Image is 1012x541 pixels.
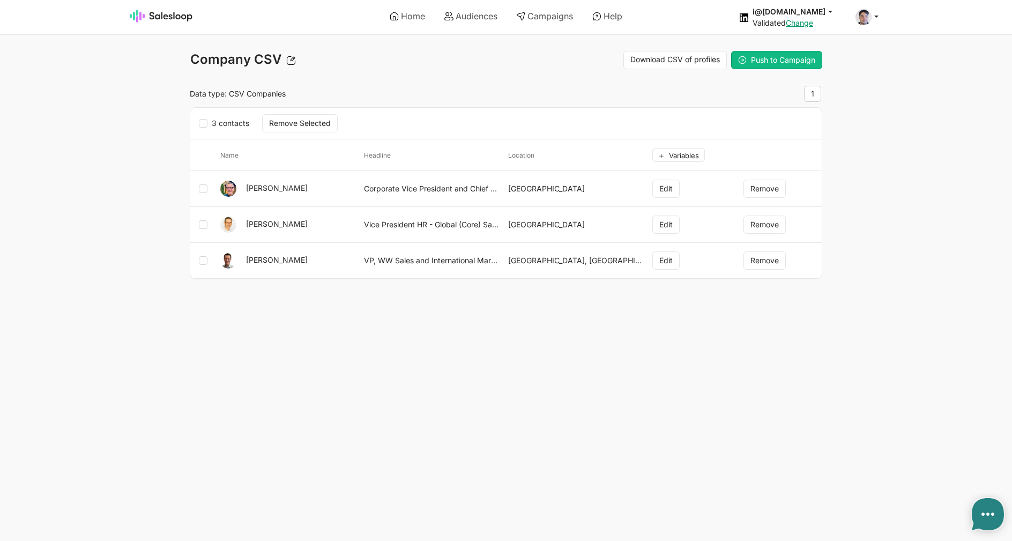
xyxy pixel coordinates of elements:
td: Corporate Vice President and Chief Operating Officer for Global Enterprise Sales at Microsoft [360,171,504,207]
th: headline [360,139,504,171]
img: Salesloop [130,10,193,23]
a: [PERSON_NAME] [246,219,308,228]
button: Remove [743,251,786,270]
button: Remove [743,216,786,234]
span: Push to Campaign [751,55,815,64]
button: Edit [652,216,680,234]
span: 1 [804,86,821,102]
td: [GEOGRAPHIC_DATA] [504,171,648,207]
button: i@[DOMAIN_NAME] [753,6,843,17]
td: [GEOGRAPHIC_DATA] [504,207,648,243]
a: Change [786,18,813,27]
span: Company CSV [190,51,282,68]
p: Data type: CSV Companies [190,89,500,99]
div: Validated [753,18,843,28]
th: name [216,139,360,171]
span: Variables [669,151,699,160]
a: [PERSON_NAME] [246,255,308,264]
th: location [504,139,648,171]
button: Remove Selected [262,114,338,132]
a: Help [585,7,630,25]
label: 3 contacts [199,116,256,130]
button: Variables [652,148,705,162]
a: Audiences [437,7,505,25]
button: Push to Campaign [731,51,822,69]
button: Edit [652,180,680,198]
a: Campaigns [509,7,581,25]
td: Vice President HR - Global (Core) Sales & Solutions at Microsoft [360,207,504,243]
td: [GEOGRAPHIC_DATA], [GEOGRAPHIC_DATA] [504,243,648,279]
a: [PERSON_NAME] [246,183,308,192]
td: VP, WW Sales and International Marketing [360,243,504,279]
a: Home [382,7,433,25]
button: Edit [652,251,680,270]
a: Download CSV of profiles [623,51,727,69]
button: Remove [743,180,786,198]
